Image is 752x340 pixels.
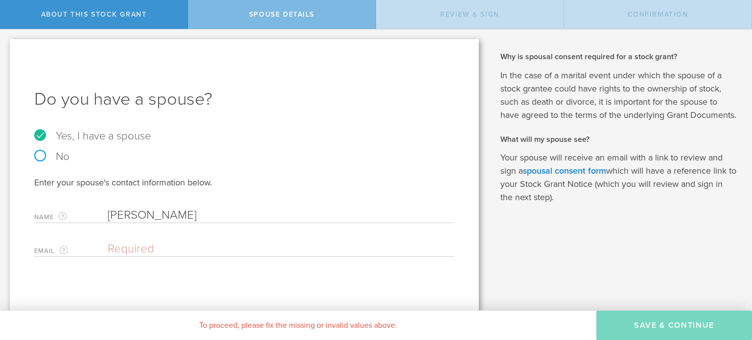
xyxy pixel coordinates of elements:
[34,177,454,188] div: Enter your spouse's contact information below.
[628,10,688,19] span: Confirmation
[41,10,147,19] span: About this stock grant
[34,131,454,141] label: Yes, I have a spouse
[500,69,737,122] p: In the case of a marital event under which the spouse of a stock grantee could have rights to the...
[108,208,449,223] input: Required
[34,88,454,111] h1: Do you have a spouse?
[596,311,752,340] button: Save & Continue
[500,51,737,62] h2: Why is spousal consent required for a stock grant?
[34,151,454,162] label: No
[440,10,499,19] span: Review & Sign
[523,165,606,176] a: spousal consent form
[500,134,737,145] h2: What will my spouse see?
[108,242,449,256] input: Required
[34,211,108,223] label: Name
[249,10,314,19] span: Spouse Details
[500,151,737,204] p: Your spouse will receive an email with a link to review and sign a which will have a reference li...
[34,245,108,256] label: Email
